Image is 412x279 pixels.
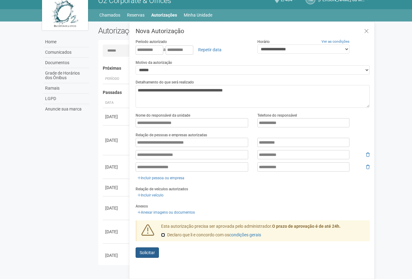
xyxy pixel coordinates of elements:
div: a [136,45,248,55]
button: Solicitar [136,247,159,258]
a: condições gerais [229,232,261,237]
h2: Autorizações [98,26,229,35]
a: Incluir pessoa ou empresa [136,175,186,181]
a: Anuncie sua marca [44,104,89,114]
label: Declaro que li e concordo com os [161,232,261,238]
div: [DATE] [105,114,128,120]
a: Ver as condições [322,39,349,44]
span: Solicitar [140,250,155,255]
label: Telefone do responsável [257,113,297,118]
div: [DATE] [105,164,128,170]
h4: Passadas [103,90,366,95]
label: Relação de veículos autorizados [136,186,188,192]
th: Período [103,74,130,84]
div: [DATE] [105,137,128,143]
a: Autorizações [151,11,177,19]
label: Relação de pessoas e empresas autorizadas [136,132,207,138]
label: Período autorizado [136,39,167,45]
a: Grade de Horários dos Ônibus [44,68,89,83]
a: Ramais [44,83,89,94]
a: Repetir data [194,45,225,55]
h3: Nova Autorização [136,28,370,34]
a: Reservas [127,11,144,19]
a: Chamados [99,11,120,19]
a: Anexar imagens ou documentos [136,209,197,216]
th: Data [103,98,130,108]
input: Declaro que li e concordo com oscondições gerais [161,233,165,237]
label: Detalhamento do que será realizado [136,79,194,85]
i: Remover [366,153,370,157]
div: [DATE] [105,252,128,258]
label: Anexos [136,203,148,209]
div: [DATE] [105,205,128,211]
div: [DATE] [105,229,128,235]
h4: Próximas [103,66,366,71]
a: LGPD [44,94,89,104]
a: Comunicados [44,47,89,58]
label: Motivo da autorização [136,60,172,65]
i: Remover [366,165,370,169]
a: Documentos [44,58,89,68]
div: [DATE] [105,184,128,191]
label: Horário [257,39,270,45]
a: Home [44,37,89,47]
a: Minha Unidade [184,11,212,19]
div: Esta autorização precisa ser aprovada pelo administrador. [156,223,370,241]
strong: O prazo de aprovação é de até 24h. [272,224,341,229]
a: Incluir veículo [136,192,165,199]
label: Nome do responsável da unidade [136,113,190,118]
